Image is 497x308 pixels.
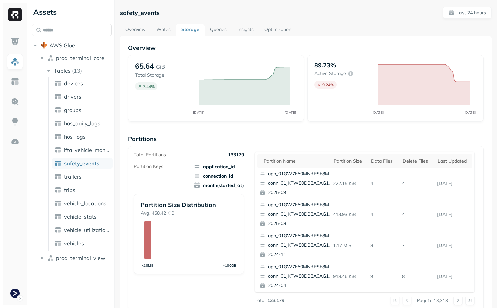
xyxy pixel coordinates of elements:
[268,264,333,270] p: app_01GW7F50MNRPSF8MFHFDEVDVJA
[330,209,368,220] p: 413.93 KiB
[284,110,296,115] tspan: [DATE]
[464,110,476,115] tspan: [DATE]
[11,57,19,66] img: Assets
[456,10,486,16] p: Last 24 hours
[438,158,469,164] div: Last updated
[194,173,244,179] span: connection_id
[55,93,61,100] img: table
[434,178,472,189] p: Sep 11, 2025
[143,84,155,89] p: 7.44 %
[55,227,61,233] img: table
[268,211,333,218] p: conn_01JKTW80DB3A0AG1GCHX3QE0EY
[52,91,113,102] a: drivers
[434,271,472,282] p: Sep 11, 2025
[128,44,484,52] p: Overview
[64,173,82,180] span: trailers
[176,24,205,36] a: Storage
[11,77,19,86] img: Asset Explorer
[268,282,333,289] p: 2024-04
[193,110,204,115] tspan: [DATE]
[32,40,112,51] button: AWS Glue
[330,240,368,251] p: 1.17 MiB
[134,152,166,158] p: Total Partitions
[54,67,71,74] span: Tables
[399,209,434,220] p: 4
[64,240,84,247] span: vehicles
[64,120,100,127] span: hos_daily_logs
[141,210,237,216] p: Avg. 458.42 KiB
[268,233,333,239] p: app_01GW7F50MNRPSF8MFHFDEVDVJA
[11,37,19,46] img: Dashboard
[52,105,113,115] a: groups
[64,80,83,87] span: devices
[257,168,336,199] button: app_01GW7F50MNRPSF8MFHFDEVDVJAconn_01JKTW80DB3A0AG1GCHX3QE0EY2025-09
[32,7,112,17] div: Assets
[194,163,244,170] span: application_id
[52,171,113,182] a: trailers
[264,158,327,164] div: Partition name
[268,189,333,196] p: 2025-09
[194,182,244,189] span: month(started_at)
[120,24,151,36] a: Overview
[52,185,113,195] a: trips
[55,120,61,127] img: table
[55,213,61,220] img: table
[141,201,237,209] p: Partition Size Distribution
[334,158,364,164] div: Partition size
[399,271,434,282] p: 8
[55,80,61,87] img: table
[52,131,113,142] a: hos_logs
[399,240,434,251] p: 7
[56,255,105,261] span: prod_terminal_view
[135,61,154,71] p: 65.64
[47,55,54,61] img: namespace
[11,117,19,126] img: Insights
[368,209,399,220] p: 4
[55,200,61,207] img: table
[10,289,20,298] img: Terminal
[268,202,333,208] p: app_01GW7F50MNRPSF8MFHFDEVDVJA
[205,24,232,36] a: Queries
[403,158,431,164] div: Delete Files
[120,9,160,17] p: safety_events
[52,158,113,169] a: safety_events
[259,24,297,36] a: Optimization
[64,133,86,140] span: hos_logs
[55,147,61,153] img: table
[55,187,61,193] img: table
[72,67,82,74] p: ( 13 )
[268,251,333,258] p: 2024-11
[268,273,333,280] p: conn_01JKTW80DB3A0AG1GCHX3QE0EY
[368,178,399,189] p: 4
[330,178,368,189] p: 222.15 KiB
[52,145,113,155] a: ifta_vehicle_months
[47,255,54,261] img: namespace
[64,147,110,153] span: ifta_vehicle_months
[257,199,336,230] button: app_01GW7F50MNRPSF8MFHFDEVDVJAconn_01JKTW80DB3A0AG1GCHX3QE0EY2025-08
[11,137,19,146] img: Optimization
[45,65,112,76] button: Tables(13)
[52,211,113,222] a: vehicle_stats
[41,42,47,49] img: root
[128,135,484,143] p: Partitions
[314,70,346,77] p: Active storage
[39,253,112,263] button: prod_terminal_view
[52,225,113,235] a: vehicle_utilization_day
[64,187,75,193] span: trips
[52,78,113,89] a: devices
[64,213,97,220] span: vehicle_stats
[64,200,106,207] span: vehicle_locations
[39,53,112,63] button: prod_terminal_core
[228,152,244,158] p: 133179
[417,297,448,303] p: Page 1 of 13,318
[268,171,333,177] p: app_01GW7F50MNRPSF8MFHFDEVDVJA
[330,271,368,282] p: 918.46 KiB
[55,133,61,140] img: table
[64,107,81,113] span: groups
[322,82,334,87] p: 9.24 %
[368,240,399,251] p: 8
[49,42,75,49] span: AWS Glue
[64,160,99,167] span: safety_events
[223,263,237,268] tspan: >100GB
[55,107,61,113] img: table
